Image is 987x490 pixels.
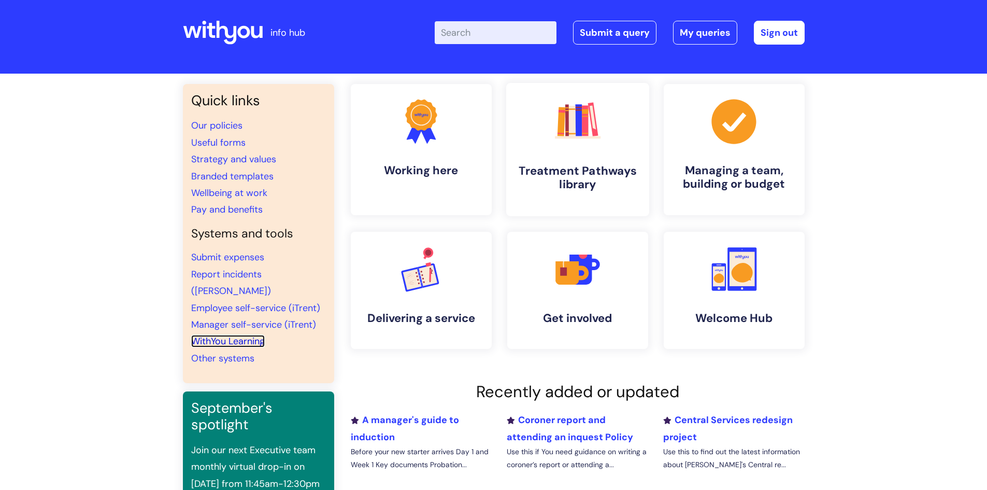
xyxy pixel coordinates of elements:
[507,414,633,443] a: Coroner report and attending an inquest Policy
[351,445,492,471] p: Before your new starter arrives Day 1 and Week 1 Key documents Probation...
[191,251,264,263] a: Submit expenses
[191,170,274,183] a: Branded templates
[191,335,265,347] a: WithYou Learning
[573,21,656,45] a: Submit a query
[672,312,796,325] h4: Welcome Hub
[359,312,483,325] h4: Delivering a service
[673,21,737,45] a: My queries
[664,232,805,349] a: Welcome Hub
[191,268,271,297] a: Report incidents ([PERSON_NAME])
[191,227,326,241] h4: Systems and tools
[359,164,483,177] h4: Working here
[191,203,263,216] a: Pay and benefits
[270,24,305,41] p: info hub
[435,21,556,44] input: Search
[672,164,796,191] h4: Managing a team, building or budget
[191,352,254,365] a: Other systems
[191,92,326,109] h3: Quick links
[191,119,242,132] a: Our policies
[351,414,459,443] a: A manager's guide to induction
[507,232,648,349] a: Get involved
[663,445,804,471] p: Use this to find out the latest information about [PERSON_NAME]'s Central re...
[191,400,326,433] h3: September's spotlight
[664,84,805,215] a: Managing a team, building or budget
[351,84,492,215] a: Working here
[663,414,793,443] a: Central Services redesign project
[435,21,805,45] div: | -
[191,302,320,314] a: Employee self-service (iTrent)
[754,21,805,45] a: Sign out
[351,382,805,401] h2: Recently added or updated
[507,445,648,471] p: Use this if You need guidance on writing a coroner’s report or attending a...
[191,153,276,165] a: Strategy and values
[191,318,316,331] a: Manager self-service (iTrent)
[351,232,492,349] a: Delivering a service
[191,136,246,149] a: Useful forms
[506,83,649,216] a: Treatment Pathways library
[516,312,640,325] h4: Get involved
[191,187,267,199] a: Wellbeing at work
[514,164,641,192] h4: Treatment Pathways library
